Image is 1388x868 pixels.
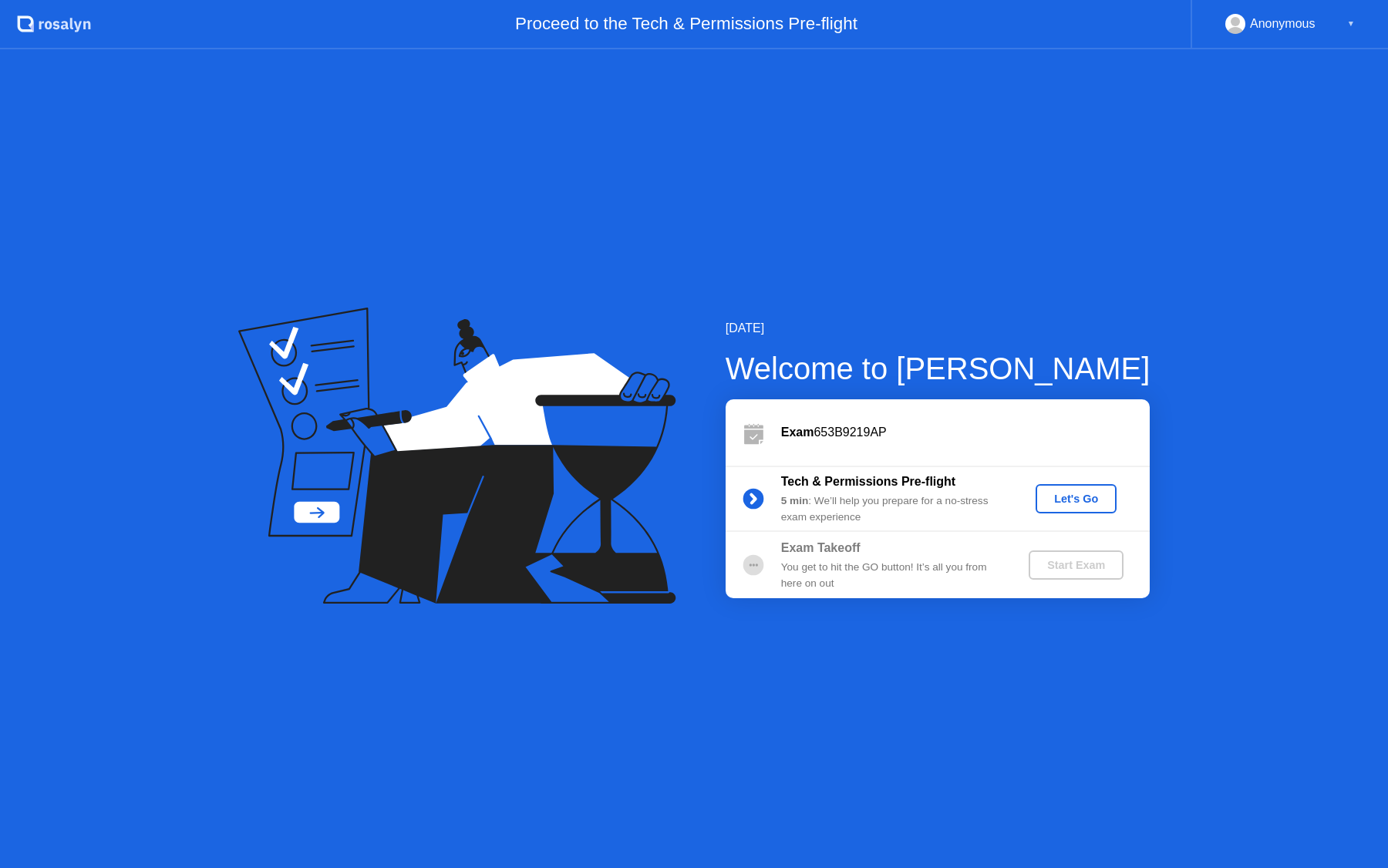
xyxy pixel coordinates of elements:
div: Welcome to [PERSON_NAME] [726,345,1150,392]
div: Let's Go [1042,493,1110,505]
div: You get to hit the GO button! It’s all you from here on out [781,560,1003,591]
div: [DATE] [726,319,1150,338]
button: Start Exam [1029,550,1124,580]
div: : We’ll help you prepare for a no-stress exam experience [781,493,1003,525]
b: Tech & Permissions Pre-flight [781,475,955,488]
b: 5 min [781,495,809,506]
div: Anonymous [1250,14,1316,34]
div: Start Exam [1035,559,1117,571]
b: Exam [781,426,814,439]
button: Let's Go [1036,484,1117,513]
div: ▼ [1347,14,1355,34]
div: 653B9219AP [781,423,1150,442]
b: Exam Takeoff [781,541,861,554]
